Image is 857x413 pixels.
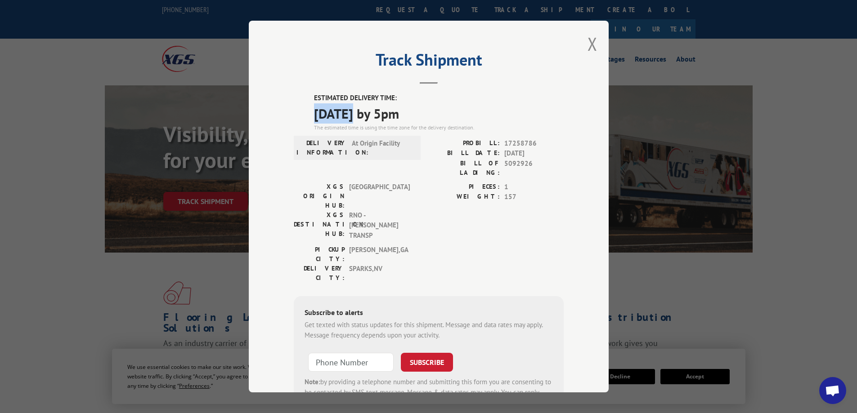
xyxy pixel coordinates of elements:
div: by providing a telephone number and submitting this form you are consenting to be contacted by SM... [305,377,553,408]
label: PICKUP CITY: [294,245,345,264]
label: BILL DATE: [429,148,500,159]
strong: Note: [305,377,320,386]
label: PROBILL: [429,138,500,149]
button: Close modal [588,32,597,56]
span: 1 [504,182,564,192]
span: [PERSON_NAME] , GA [349,245,410,264]
span: At Origin Facility [352,138,413,157]
div: Subscribe to alerts [305,307,553,320]
span: [DATE] by 5pm [314,103,564,124]
span: 157 [504,192,564,202]
span: RNO - [PERSON_NAME] TRANSP [349,210,410,241]
h2: Track Shipment [294,53,564,71]
div: Get texted with status updates for this shipment. Message and data rates may apply. Message frequ... [305,320,553,340]
span: [DATE] [504,148,564,159]
a: Open chat [819,377,846,404]
label: XGS DESTINATION HUB: [294,210,345,241]
label: WEIGHT: [429,192,500,202]
span: 17258786 [504,138,564,149]
span: [GEOGRAPHIC_DATA] [349,182,410,210]
span: SPARKS , NV [349,264,410,283]
span: 5092926 [504,159,564,178]
label: DELIVERY INFORMATION: [296,138,347,157]
div: The estimated time is using the time zone for the delivery destination. [314,124,564,132]
label: BILL OF LADING: [429,159,500,178]
label: PIECES: [429,182,500,192]
label: ESTIMATED DELIVERY TIME: [314,93,564,103]
input: Phone Number [308,353,394,372]
button: SUBSCRIBE [401,353,453,372]
label: XGS ORIGIN HUB: [294,182,345,210]
label: DELIVERY CITY: [294,264,345,283]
